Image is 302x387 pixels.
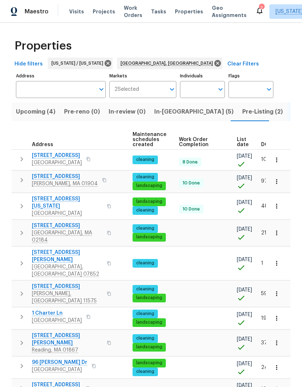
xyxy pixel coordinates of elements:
[12,58,46,71] button: Hide filters
[14,60,43,69] span: Hide filters
[261,365,272,370] span: 244
[133,335,157,341] span: cleaning
[237,175,252,180] span: [DATE]
[237,227,252,232] span: [DATE]
[179,137,225,147] span: Work Order Completion
[64,107,100,117] span: Pre-reno (0)
[264,84,274,94] button: Open
[154,107,234,117] span: In-[GEOGRAPHIC_DATA] (5)
[133,207,157,213] span: cleaning
[237,312,252,317] span: [DATE]
[261,340,270,345] span: 372
[114,86,139,93] span: 2 Selected
[117,58,222,69] div: [GEOGRAPHIC_DATA], [GEOGRAPHIC_DATA]
[133,157,157,163] span: cleaning
[228,74,273,78] label: Flags
[261,230,269,235] span: 211
[180,74,225,78] label: Individuals
[32,142,53,147] span: Address
[133,234,165,240] span: landscaping
[14,42,72,50] span: Properties
[180,206,203,212] span: 10 Done
[261,179,268,184] span: 97
[151,9,166,14] span: Tasks
[133,360,165,366] span: landscaping
[133,344,165,350] span: landscaping
[237,361,252,366] span: [DATE]
[133,260,157,266] span: cleaning
[261,291,267,296] span: 59
[133,311,157,317] span: cleaning
[133,319,165,326] span: landscaping
[215,84,226,94] button: Open
[124,4,142,19] span: Work Orders
[133,225,157,231] span: cleaning
[133,199,165,205] span: landscaping
[69,8,84,15] span: Visits
[180,159,201,165] span: 8 Done
[109,107,146,117] span: In-review (0)
[133,295,165,301] span: landscaping
[261,142,273,147] span: DOM
[180,180,203,186] span: 10 Done
[261,204,268,209] span: 48
[133,369,157,375] span: cleaning
[167,84,177,94] button: Open
[93,8,115,15] span: Projects
[16,74,106,78] label: Address
[237,337,252,342] span: [DATE]
[261,261,263,266] span: 1
[175,8,203,15] span: Properties
[109,74,177,78] label: Markets
[259,4,264,12] div: 2
[51,60,106,67] span: [US_STATE] / [US_STATE]
[237,257,252,262] span: [DATE]
[48,58,113,69] div: [US_STATE] / [US_STATE]
[237,137,249,147] span: List date
[133,132,167,147] span: Maintenance schedules created
[261,157,267,162] span: 10
[237,288,252,293] span: [DATE]
[227,60,259,69] span: Clear Filters
[25,8,49,15] span: Maestro
[96,84,106,94] button: Open
[133,174,157,180] span: cleaning
[212,4,247,19] span: Geo Assignments
[237,200,252,205] span: [DATE]
[242,107,283,117] span: Pre-Listing (2)
[16,107,55,117] span: Upcoming (4)
[237,154,252,159] span: [DATE]
[133,183,165,189] span: landscaping
[261,316,270,321] span: 190
[225,58,262,71] button: Clear Filters
[133,286,157,292] span: cleaning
